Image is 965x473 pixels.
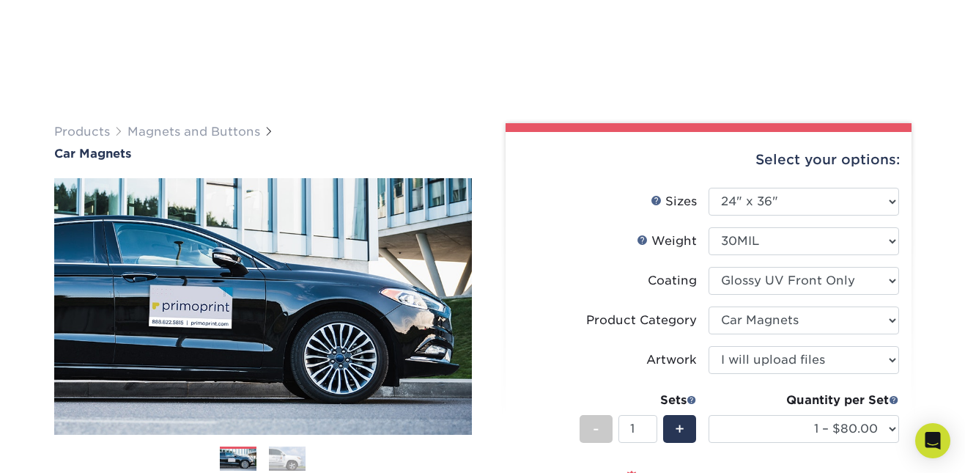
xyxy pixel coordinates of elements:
iframe: Google Customer Reviews [4,428,125,468]
div: Open Intercom Messenger [915,423,950,458]
span: - [593,418,599,440]
a: Car Magnets [54,147,472,161]
a: Magnets and Buttons [127,125,260,139]
img: Magnets and Buttons 02 [269,446,306,472]
img: Car Magnets 01 [54,162,472,451]
span: + [675,418,684,440]
div: Select your options: [517,132,900,188]
a: Products [54,125,110,139]
div: Product Category [586,312,697,329]
img: Magnets and Buttons 01 [220,447,256,473]
div: Weight [637,232,697,250]
div: Coating [648,272,697,290]
div: Sizes [651,193,697,210]
span: Car Magnets [54,147,131,161]
div: Artwork [646,351,697,369]
div: Sets [580,392,697,409]
div: Quantity per Set [709,392,899,409]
